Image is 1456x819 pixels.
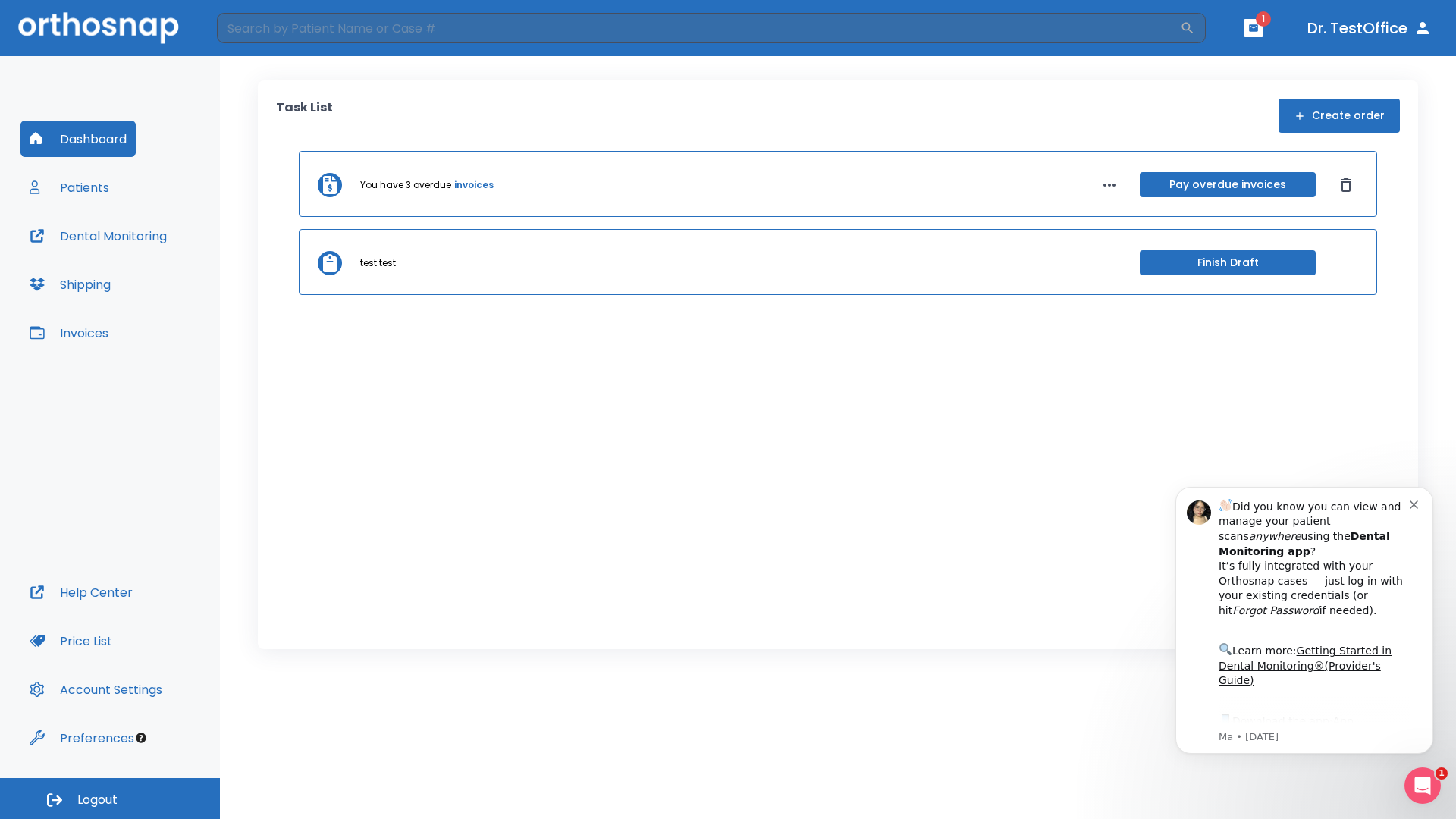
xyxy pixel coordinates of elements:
[360,256,396,270] p: test test
[454,178,494,192] a: invoices
[217,13,1180,43] input: Search by Patient Name or Case #
[20,623,121,659] button: Price List
[20,218,176,254] button: Dental Monitoring
[1140,172,1316,197] button: Pay overdue invoices
[20,169,118,206] button: Patients
[20,266,120,303] button: Shipping
[77,792,118,808] span: Logout
[20,574,142,610] button: Help Center
[20,720,143,756] button: Preferences
[276,99,333,133] p: Task List
[1436,767,1448,780] span: 1
[1279,99,1400,133] button: Create order
[1256,11,1271,27] span: 1
[18,12,179,43] img: Orthosnap
[360,178,451,192] p: You have 3 overdue
[20,671,171,708] button: Account Settings
[1153,468,1456,811] iframe: Intercom notifications message
[20,315,118,351] button: Invoices
[20,121,136,157] button: Dashboard
[1301,14,1438,42] button: Dr. TestOffice
[1334,173,1358,197] button: Dismiss
[134,731,148,745] div: Tooltip anchor
[1140,250,1316,275] button: Finish Draft
[1404,767,1441,804] iframe: Intercom live chat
